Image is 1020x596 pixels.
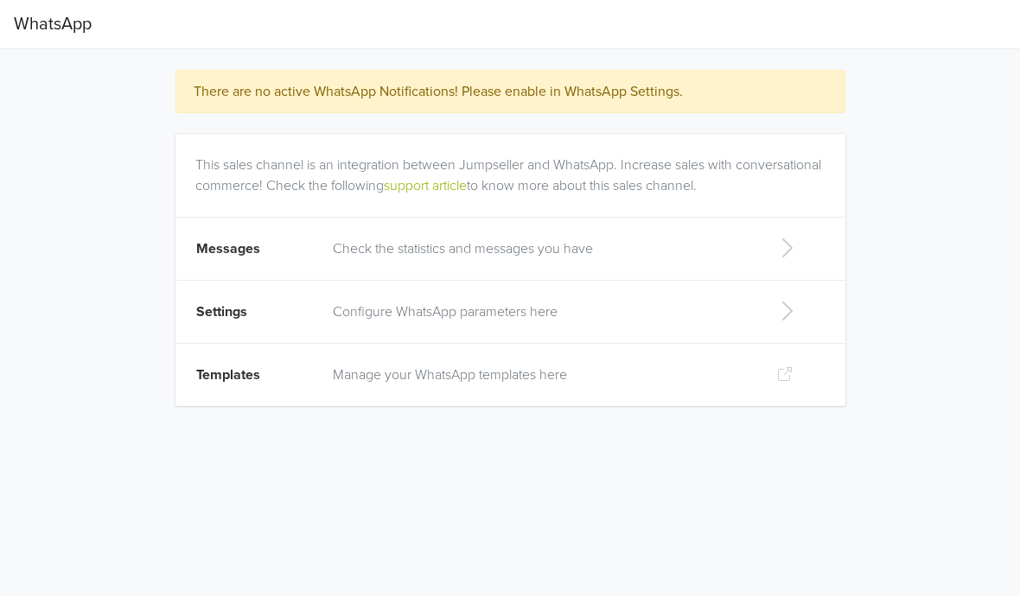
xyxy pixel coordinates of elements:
span: Messages [196,240,260,257]
p: Configure WhatsApp parameters here [333,301,749,322]
span: WhatsApp [14,7,92,41]
p: Manage your WhatsApp templates here [333,365,749,385]
div: This sales channel is an integration between Jumpseller and WhatsApp. Increase sales with convers... [195,134,832,196]
div: There are no active WhatsApp Notifications! Please enable in WhatsApp Settings. [194,81,789,102]
a: support article [384,177,467,194]
span: Templates [196,366,260,384]
p: Check the statistics and messages you have [333,238,749,259]
a: to know more about this sales channel. [467,177,697,194]
span: Settings [196,303,247,320]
